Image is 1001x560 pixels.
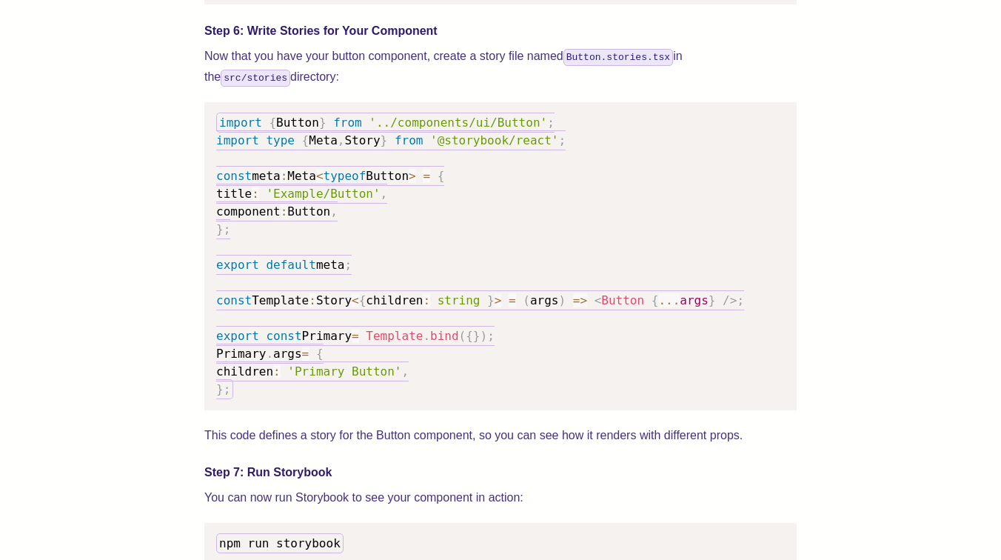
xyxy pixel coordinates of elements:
span: ; [224,222,231,236]
span: default [266,258,315,272]
span: Story [316,293,352,307]
span: string [438,293,481,307]
span: { [302,133,309,147]
span: from [395,133,423,147]
span: => [573,293,587,307]
span: } [381,133,388,147]
span: type [266,133,295,147]
span: args [530,293,559,307]
span: Story [344,133,380,147]
span: 'Primary Button' [287,364,401,379]
code: Button.stories.tsx [563,49,673,66]
span: , [338,133,345,147]
span: ; [547,116,555,130]
span: ; [737,293,744,307]
span: , [330,204,338,219]
span: children [216,364,273,379]
span: , [381,187,388,201]
span: > [409,169,416,183]
p: This code defines a story for the Button component, so you can see how it renders with different ... [204,425,797,446]
span: meta [316,258,345,272]
p: Now that you have your button component, create a story file named in the directory: [204,46,797,87]
span: const [216,169,252,183]
span: '../components/ui/Button' [369,116,547,130]
span: } [319,116,327,130]
span: ) [480,329,487,343]
span: Meta [309,133,338,147]
span: ; [487,329,495,343]
span: = [302,347,309,361]
span: = [352,329,359,343]
span: { [438,169,445,183]
span: ; [558,133,566,147]
span: . [266,347,273,361]
span: from [333,116,362,130]
span: export [216,329,259,343]
span: 'Example/Button' [266,187,380,201]
span: } [216,382,224,396]
span: > [495,293,502,307]
span: : [273,364,281,379]
span: Button [287,204,330,219]
h4: Step 7: Run Storybook [204,464,797,481]
span: ; [224,382,231,396]
span: } [487,293,495,307]
span: ) [558,293,566,307]
span: args [273,347,302,361]
span: } [216,222,224,236]
span: Button [276,116,319,130]
span: ( [459,329,466,343]
span: { [466,329,473,343]
span: Button [366,169,409,183]
span: } [709,293,716,307]
span: Template [366,329,423,343]
span: component [216,204,281,219]
span: const [216,293,252,307]
span: { [316,347,324,361]
code: src/stories [221,70,290,87]
span: title [216,187,252,201]
span: '@storybook/react' [430,133,558,147]
span: : [423,293,430,307]
span: import [216,133,259,147]
span: Primary [216,347,266,361]
span: meta [252,169,281,183]
span: ... [658,293,680,307]
span: args [680,293,709,307]
span: < [316,169,324,183]
span: Button [601,293,644,307]
span: < [352,293,359,307]
span: npm run storybook [219,536,341,550]
span: { [359,293,366,307]
span: : [252,187,259,201]
span: { [269,116,276,130]
span: ( [523,293,530,307]
span: { [652,293,659,307]
span: children [366,293,423,307]
span: . [423,329,430,343]
span: : [281,169,288,183]
h4: Step 6: Write Stories for Your Component [204,22,797,40]
span: ; [344,258,352,272]
span: Template [252,293,309,307]
span: : [309,293,316,307]
span: = [423,169,430,183]
span: , [401,364,409,379]
span: Meta [287,169,316,183]
span: bind [430,329,459,343]
span: = [509,293,516,307]
span: < [595,293,602,307]
span: } [473,329,481,343]
span: typeof [324,169,366,183]
p: You can now run Storybook to see your component in action: [204,487,797,508]
span: export [216,258,259,272]
span: import [219,116,262,130]
span: Primary [302,329,352,343]
span: : [281,204,288,219]
span: /> [723,293,737,307]
span: const [266,329,301,343]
